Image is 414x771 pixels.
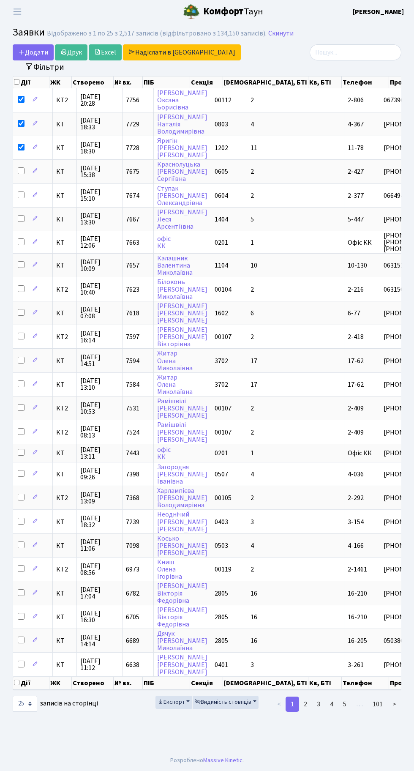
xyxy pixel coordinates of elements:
span: 5 [251,215,254,224]
span: 3 [251,660,254,670]
span: КТ2 [56,566,73,573]
th: ПІБ [143,677,190,689]
span: 1602 [215,309,228,318]
b: Комфорт [203,5,244,18]
span: 00107 [215,428,232,437]
span: 00104 [215,285,232,294]
span: 10-130 [348,261,367,270]
button: Експорт [155,696,192,709]
span: КТ [56,614,73,621]
a: [PERSON_NAME]ОксанаБорисівна [157,88,207,112]
span: [DATE] 15:38 [80,165,119,178]
span: КТ [56,590,73,597]
span: КТ2 [56,429,73,436]
span: [DATE] 10:53 [80,402,119,415]
span: 00107 [215,332,232,342]
span: 2805 [215,636,228,645]
span: 17-62 [348,356,364,366]
a: [PERSON_NAME]ВікторіяФедорівна [157,582,207,605]
span: [DATE] 20:28 [80,93,119,107]
span: 2805 [215,589,228,598]
span: 5-447 [348,215,364,224]
span: [DATE] 13:09 [80,491,119,505]
a: КалашникВалентинаМиколаївна [157,254,193,277]
a: Краснолуцька[PERSON_NAME]Сергіївна [157,160,207,183]
span: КТ [56,471,73,478]
a: ЖитарОленаМиколаївна [157,373,193,396]
span: 2-1461 [348,565,367,574]
span: 2-377 [348,191,364,200]
span: КТ [56,542,73,549]
th: № вх. [114,77,143,88]
span: 16-210 [348,612,367,622]
span: КТ [56,121,73,128]
span: [DATE] 16:14 [80,330,119,344]
span: 7584 [126,380,139,389]
span: 7597 [126,332,139,342]
span: 17-62 [348,380,364,389]
span: 7675 [126,167,139,176]
span: 6782 [126,589,139,598]
span: 7729 [126,120,139,129]
span: КТ [56,637,73,644]
a: 1 [286,697,299,712]
span: 2-409 [348,404,364,413]
span: 16-210 [348,589,367,598]
span: 2 [251,167,254,176]
span: 7524 [126,428,139,437]
span: КТ [56,239,73,246]
span: 3 [251,517,254,527]
a: [PERSON_NAME]НаталіяВолодимирівна [157,112,207,136]
span: Видимість стовпців [195,698,251,706]
span: 1 [251,448,254,458]
span: КТ [56,216,73,223]
span: [DATE] 17:04 [80,586,119,600]
span: [DATE] 14:51 [80,354,119,367]
th: Кв, БТІ [308,77,341,88]
span: [DATE] 13:30 [80,212,119,226]
th: № вх. [114,677,143,689]
span: 2-418 [348,332,364,342]
span: 3702 [215,380,228,389]
a: Дячук[PERSON_NAME]Миколаївна [157,629,207,653]
span: 0403 [215,517,228,527]
a: 4 [325,697,338,712]
span: 1 [251,238,254,247]
button: Переключити фільтри [19,60,70,74]
span: 0507 [215,470,228,479]
span: 2-216 [348,285,364,294]
a: Скинути [268,30,294,38]
a: офісКК [157,234,171,251]
span: [DATE] 16:30 [80,610,119,623]
span: 7623 [126,285,139,294]
span: [DATE] 09:26 [80,467,119,481]
a: ЖитарОленаМиколаївна [157,349,193,373]
a: Рамішвілі[PERSON_NAME][PERSON_NAME] [157,396,207,420]
span: КТ2 [56,334,73,340]
span: КТ2 [56,405,73,412]
span: 6638 [126,660,139,670]
span: КТ2 [56,495,73,501]
span: 6973 [126,565,139,574]
span: КТ [56,310,73,317]
span: Експорт [158,698,185,706]
span: КТ [56,519,73,525]
a: [PERSON_NAME] [353,7,404,17]
span: 7239 [126,517,139,527]
span: 7618 [126,309,139,318]
a: Ступак[PERSON_NAME]Олександрівна [157,184,207,208]
span: 2-409 [348,428,364,437]
a: Косько[PERSON_NAME][PERSON_NAME] [157,534,207,558]
span: 1202 [215,143,228,153]
span: КТ [56,262,73,269]
select: записів на сторінці [13,696,37,712]
span: 4-166 [348,541,364,550]
span: 00105 [215,493,232,503]
a: [PERSON_NAME][PERSON_NAME][PERSON_NAME] [157,301,207,325]
th: [DEMOGRAPHIC_DATA], БТІ [223,677,308,689]
span: 6689 [126,636,139,645]
span: 17 [251,380,257,389]
button: Видимість стовпців [193,696,259,709]
th: [DEMOGRAPHIC_DATA], БТІ [223,77,308,88]
span: 6705 [126,612,139,622]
